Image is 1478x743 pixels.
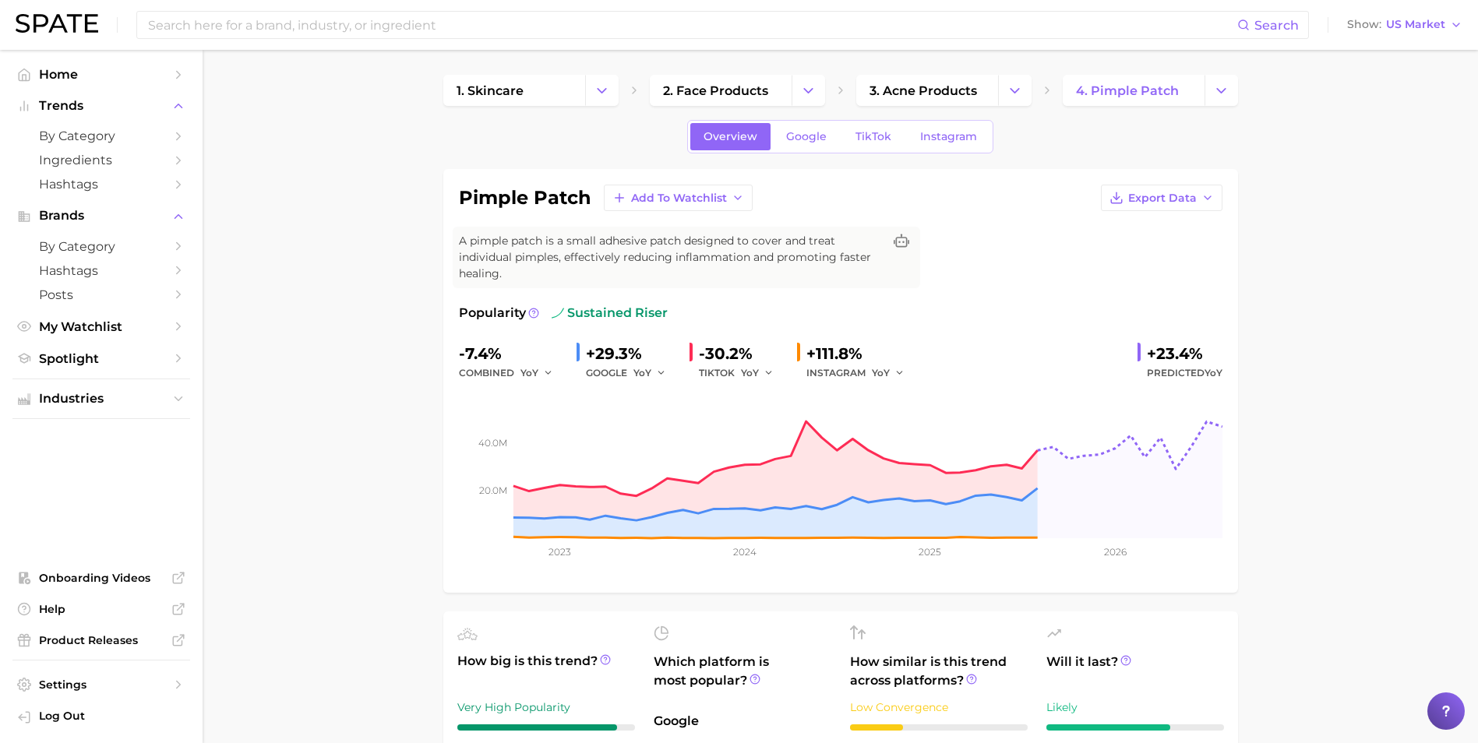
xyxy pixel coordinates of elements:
[741,366,759,379] span: YoY
[741,364,774,382] button: YoY
[585,75,619,106] button: Change Category
[12,629,190,652] a: Product Releases
[786,130,827,143] span: Google
[1046,653,1224,690] span: Will it last?
[1063,75,1205,106] a: 4. pimple patch
[12,148,190,172] a: Ingredients
[1147,364,1222,382] span: Predicted
[459,364,564,382] div: combined
[39,602,164,616] span: Help
[872,366,890,379] span: YoY
[773,123,840,150] a: Google
[12,259,190,283] a: Hashtags
[12,347,190,371] a: Spotlight
[699,341,785,366] div: -30.2%
[39,99,164,113] span: Trends
[1205,75,1238,106] button: Change Category
[12,283,190,307] a: Posts
[549,546,571,558] tspan: 2023
[39,709,178,723] span: Log Out
[998,75,1032,106] button: Change Category
[39,209,164,223] span: Brands
[12,234,190,259] a: by Category
[1046,724,1224,731] div: 7 / 10
[1386,20,1445,29] span: US Market
[604,185,753,211] button: Add to Watchlist
[663,83,768,98] span: 2. face products
[654,712,831,731] span: Google
[552,307,564,319] img: sustained riser
[12,704,190,731] a: Log out. Currently logged in with e-mail lbasford@kenvue.com.
[16,14,98,33] img: SPATE
[457,724,635,731] div: 9 / 10
[650,75,792,106] a: 2. face products
[520,364,554,382] button: YoY
[1343,15,1466,35] button: ShowUS Market
[39,319,164,334] span: My Watchlist
[806,364,915,382] div: INSTAGRAM
[39,678,164,692] span: Settings
[39,263,164,278] span: Hashtags
[872,364,905,382] button: YoY
[690,123,771,150] a: Overview
[39,351,164,366] span: Spotlight
[459,341,564,366] div: -7.4%
[39,392,164,406] span: Industries
[1046,698,1224,717] div: Likely
[1205,367,1222,379] span: YoY
[39,177,164,192] span: Hashtags
[856,75,998,106] a: 3. acne products
[39,571,164,585] span: Onboarding Videos
[459,233,883,282] span: A pimple patch is a small adhesive patch designed to cover and treat individual pimples, effectiv...
[1128,192,1197,205] span: Export Data
[633,364,667,382] button: YoY
[850,698,1028,717] div: Low Convergence
[633,366,651,379] span: YoY
[806,341,915,366] div: +111.8%
[146,12,1237,38] input: Search here for a brand, industry, or ingredient
[855,130,891,143] span: TikTok
[1254,18,1299,33] span: Search
[459,304,526,322] span: Popularity
[850,724,1028,731] div: 3 / 10
[1076,83,1179,98] span: 4. pimple patch
[733,546,757,558] tspan: 2024
[552,304,668,322] span: sustained riser
[919,546,941,558] tspan: 2025
[39,239,164,254] span: by Category
[654,653,831,704] span: Which platform is most popular?
[12,94,190,118] button: Trends
[699,364,785,382] div: TIKTOK
[631,192,727,205] span: Add to Watchlist
[12,566,190,590] a: Onboarding Videos
[39,633,164,647] span: Product Releases
[12,124,190,148] a: by Category
[1147,341,1222,366] div: +23.4%
[12,204,190,227] button: Brands
[12,673,190,696] a: Settings
[850,653,1028,690] span: How similar is this trend across platforms?
[459,188,591,207] h1: pimple patch
[842,123,905,150] a: TikTok
[586,341,677,366] div: +29.3%
[1347,20,1381,29] span: Show
[870,83,977,98] span: 3. acne products
[704,130,757,143] span: Overview
[39,153,164,167] span: Ingredients
[39,67,164,82] span: Home
[920,130,977,143] span: Instagram
[457,83,524,98] span: 1. skincare
[1103,546,1126,558] tspan: 2026
[457,698,635,717] div: Very High Popularity
[586,364,677,382] div: GOOGLE
[12,387,190,410] button: Industries
[792,75,825,106] button: Change Category
[457,652,635,690] span: How big is this trend?
[520,366,538,379] span: YoY
[12,62,190,86] a: Home
[907,123,990,150] a: Instagram
[443,75,585,106] a: 1. skincare
[39,129,164,143] span: by Category
[12,597,190,621] a: Help
[1101,185,1222,211] button: Export Data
